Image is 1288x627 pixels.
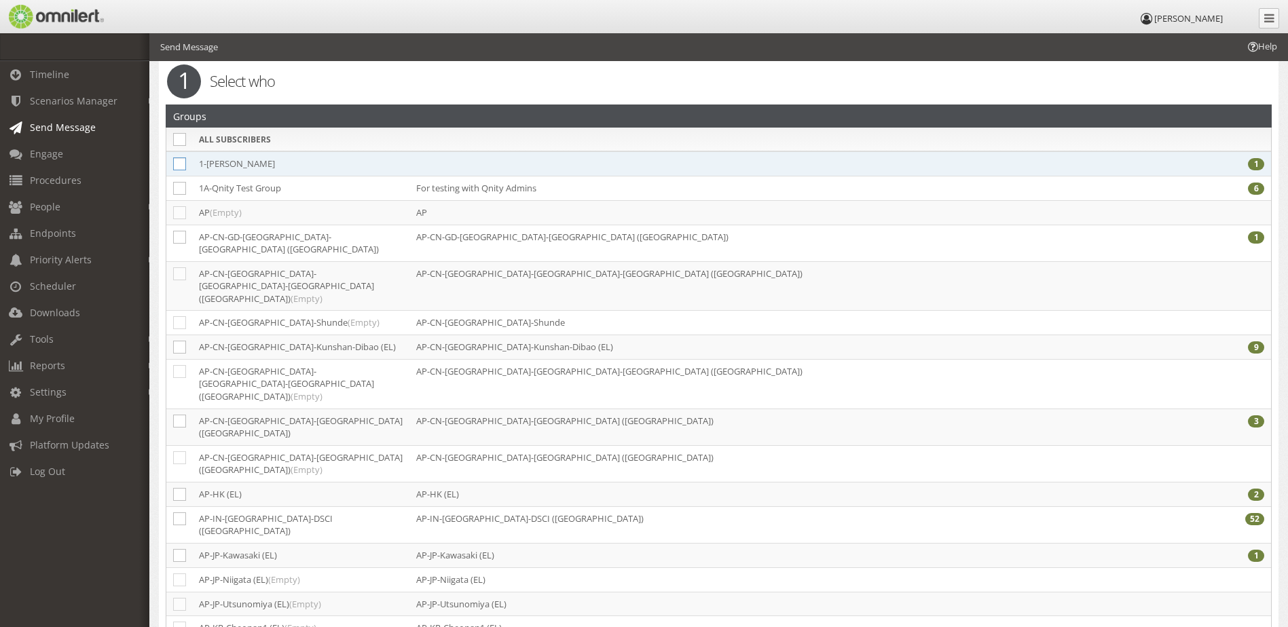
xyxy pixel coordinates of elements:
[1248,183,1264,195] div: 6
[1248,231,1264,244] div: 1
[291,463,323,476] span: (Empty)
[31,9,58,22] span: Help
[192,176,409,200] td: 1A-Qnity Test Group
[192,225,409,261] td: AP-CN-GD-[GEOGRAPHIC_DATA]-[GEOGRAPHIC_DATA] ([GEOGRAPHIC_DATA])
[1248,158,1264,170] div: 1
[192,128,409,151] th: ALL SUBSCRIBERS
[160,41,218,54] li: Send Message
[30,280,76,292] span: Scheduler
[409,543,1156,567] td: AP-JP-Kawasaki (EL)
[409,200,1156,225] td: AP
[409,482,1156,506] td: AP-HK (EL)
[192,567,409,592] td: AP-JP-Niigata (EL)
[409,176,1156,200] td: For testing with Qnity Admins
[192,543,409,567] td: AP-JP-Kawasaki (EL)
[348,316,380,328] span: (Empty)
[173,105,206,127] h2: Groups
[192,592,409,616] td: AP-JP-Utsunomiya (EL)
[30,332,54,345] span: Tools
[192,359,409,408] td: AP-CN-[GEOGRAPHIC_DATA]-[GEOGRAPHIC_DATA]-[GEOGRAPHIC_DATA] ([GEOGRAPHIC_DATA])
[268,573,300,586] span: (Empty)
[30,385,67,398] span: Settings
[192,200,409,225] td: AP
[192,506,409,543] td: AP-IN-[GEOGRAPHIC_DATA]-DSCI ([GEOGRAPHIC_DATA])
[192,335,409,359] td: AP-CN-[GEOGRAPHIC_DATA]-Kunshan-Dibao (EL)
[192,408,409,445] td: AP-CN-[GEOGRAPHIC_DATA]-[GEOGRAPHIC_DATA] ([GEOGRAPHIC_DATA])
[30,359,65,372] span: Reports
[30,68,69,81] span: Timeline
[167,64,201,98] span: 1
[1248,341,1264,354] div: 9
[1259,8,1279,28] a: Collapse Menu
[30,121,96,134] span: Send Message
[30,200,60,213] span: People
[192,151,409,176] td: 1-[PERSON_NAME]
[1245,513,1264,525] div: 52
[30,227,76,240] span: Endpoints
[409,335,1156,359] td: AP-CN-[GEOGRAPHIC_DATA]-Kunshan-Dibao (EL)
[409,225,1156,261] td: AP-CN-GD-[GEOGRAPHIC_DATA]-[GEOGRAPHIC_DATA] ([GEOGRAPHIC_DATA])
[409,506,1156,543] td: AP-IN-[GEOGRAPHIC_DATA]-DSCI ([GEOGRAPHIC_DATA])
[7,5,104,28] img: Omnilert
[409,261,1156,311] td: AP-CN-[GEOGRAPHIC_DATA]-[GEOGRAPHIC_DATA]-[GEOGRAPHIC_DATA] ([GEOGRAPHIC_DATA])
[192,445,409,482] td: AP-CN-[GEOGRAPHIC_DATA]-[GEOGRAPHIC_DATA] ([GEOGRAPHIC_DATA])
[1154,12,1223,24] span: [PERSON_NAME]
[409,359,1156,408] td: AP-CN-[GEOGRAPHIC_DATA]-[GEOGRAPHIC_DATA]-[GEOGRAPHIC_DATA] ([GEOGRAPHIC_DATA])
[30,306,80,319] span: Downloads
[192,261,409,311] td: AP-CN-[GEOGRAPHIC_DATA]-[GEOGRAPHIC_DATA]-[GEOGRAPHIC_DATA] ([GEOGRAPHIC_DATA])
[192,311,409,335] td: AP-CN-[GEOGRAPHIC_DATA]-Shunde
[30,465,65,478] span: Log Out
[1248,415,1264,427] div: 3
[409,311,1156,335] td: AP-CN-[GEOGRAPHIC_DATA]-Shunde
[409,408,1156,445] td: AP-CN-[GEOGRAPHIC_DATA]-[GEOGRAPHIC_DATA] ([GEOGRAPHIC_DATA])
[409,567,1156,592] td: AP-JP-Niigata (EL)
[1248,550,1264,562] div: 1
[409,445,1156,482] td: AP-CN-[GEOGRAPHIC_DATA]-[GEOGRAPHIC_DATA] ([GEOGRAPHIC_DATA])
[291,390,323,402] span: (Empty)
[409,592,1156,616] td: AP-JP-Utsunomiya (EL)
[210,206,242,218] span: (Empty)
[30,412,75,425] span: My Profile
[157,71,1281,91] h2: Select who
[30,253,92,266] span: Priority Alerts
[1248,489,1264,501] div: 2
[1246,40,1277,53] span: Help
[192,482,409,506] td: AP-HK (EL)
[30,174,81,187] span: Procedures
[289,598,321,610] span: (Empty)
[30,94,117,107] span: Scenarios Manager
[291,292,323,305] span: (Empty)
[30,438,109,451] span: Platform Updates
[30,147,63,160] span: Engage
